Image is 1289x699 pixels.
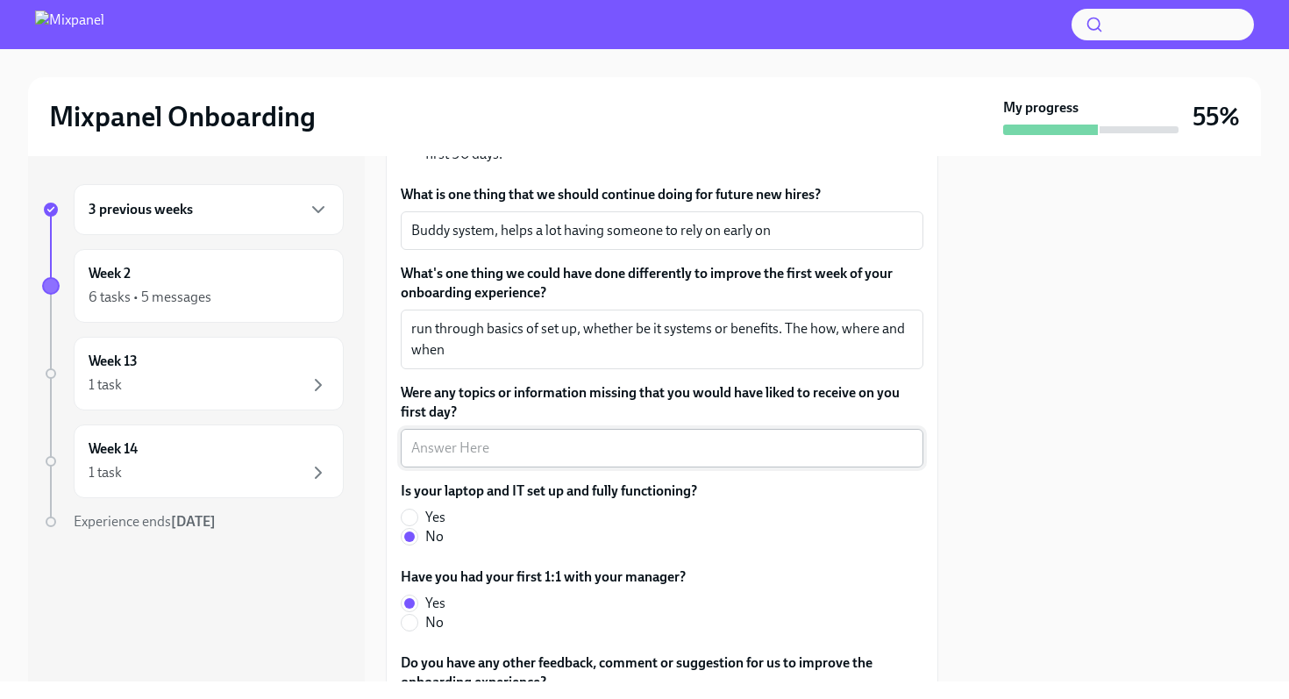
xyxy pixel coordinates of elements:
[401,653,923,692] label: Do you have any other feedback, comment or suggestion for us to improve the onboarding experience?
[425,613,444,632] span: No
[411,220,913,241] textarea: Buddy system, helps a lot having someone to rely on early on
[42,424,344,498] a: Week 141 task
[42,249,344,323] a: Week 26 tasks • 5 messages
[1193,101,1240,132] h3: 55%
[411,318,913,360] textarea: run through basics of set up, whether be it systems or benefits. The how, where and when
[89,200,193,219] h6: 3 previous weeks
[89,439,138,459] h6: Week 14
[401,264,923,303] label: What's one thing we could have done differently to improve the first week of your onboarding expe...
[49,99,316,134] h2: Mixpanel Onboarding
[401,383,923,422] label: Were any topics or information missing that you would have liked to receive on you first day?
[74,513,216,530] span: Experience ends
[74,184,344,235] div: 3 previous weeks
[35,11,104,39] img: Mixpanel
[89,375,122,395] div: 1 task
[89,463,122,482] div: 1 task
[425,527,444,546] span: No
[425,594,445,613] span: Yes
[401,185,923,204] label: What is one thing that we should continue doing for future new hires?
[1003,98,1079,118] strong: My progress
[425,508,445,527] span: Yes
[171,513,216,530] strong: [DATE]
[89,352,138,371] h6: Week 13
[401,567,686,587] label: Have you had your first 1:1 with your manager?
[89,264,131,283] h6: Week 2
[401,481,697,501] label: Is your laptop and IT set up and fully functioning?
[89,288,211,307] div: 6 tasks • 5 messages
[42,337,344,410] a: Week 131 task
